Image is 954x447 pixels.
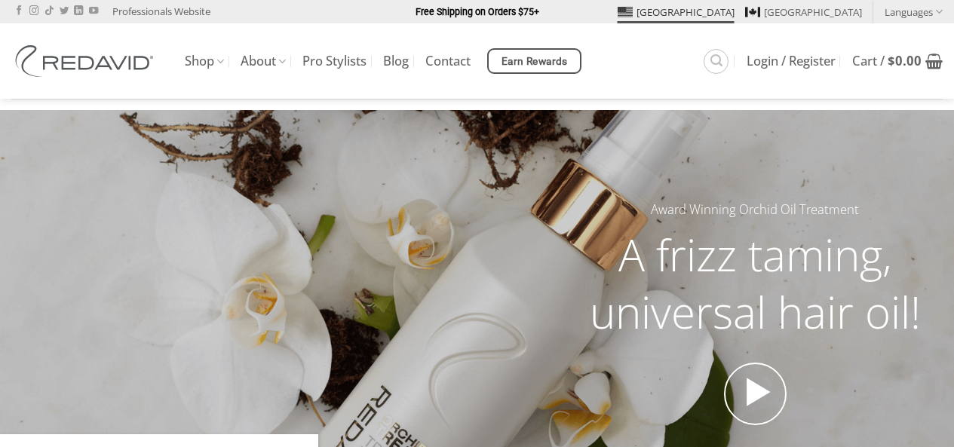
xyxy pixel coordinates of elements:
[888,52,922,69] bdi: 0.00
[302,47,367,75] a: Pro Stylists
[568,200,943,220] h5: Award Winning Orchid Oil Treatment
[425,47,471,75] a: Contact
[74,6,83,17] a: Follow on LinkedIn
[618,1,735,23] a: [GEOGRAPHIC_DATA]
[852,44,943,78] a: View cart
[502,54,568,70] span: Earn Rewards
[852,55,922,67] span: Cart /
[383,47,409,75] a: Blog
[704,49,729,74] a: Search
[888,52,895,69] span: $
[747,55,836,67] span: Login / Register
[89,6,98,17] a: Follow on YouTube
[747,47,836,75] a: Login / Register
[29,6,38,17] a: Follow on Instagram
[568,226,943,340] h2: A frizz taming, universal hair oil!
[745,1,862,23] a: [GEOGRAPHIC_DATA]
[724,363,787,426] a: Open video in lightbox
[11,45,162,77] img: REDAVID Salon Products | United States
[416,6,539,17] strong: Free Shipping on Orders $75+
[885,1,943,23] a: Languages
[487,48,581,74] a: Earn Rewards
[241,47,286,76] a: About
[60,6,69,17] a: Follow on Twitter
[14,6,23,17] a: Follow on Facebook
[44,6,54,17] a: Follow on TikTok
[185,47,224,76] a: Shop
